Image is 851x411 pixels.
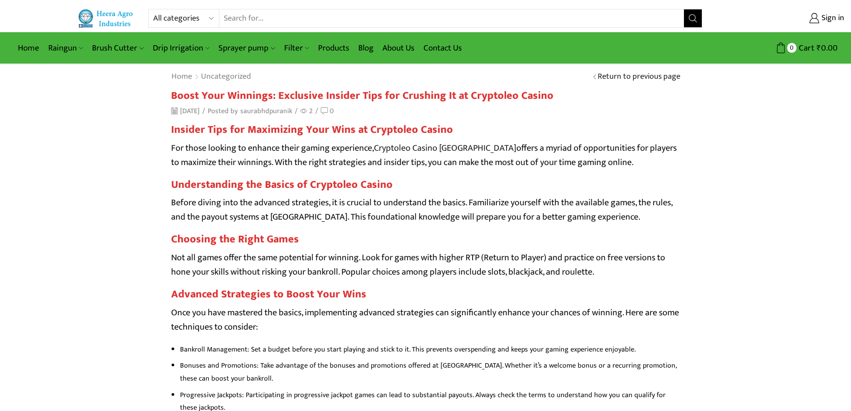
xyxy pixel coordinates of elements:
[711,40,838,56] a: 0 Cart ₹0.00
[180,343,680,356] li: Bankroll Management: Set a budget before you start playing and stick to it. This prevents overspe...
[180,359,680,385] li: Bonuses and Promotions: Take advantage of the bonuses and promotions offered at [GEOGRAPHIC_DATA]...
[354,38,378,59] a: Blog
[797,42,814,54] span: Cart
[240,106,292,116] a: saurabhdpuranik
[171,178,680,191] h2: Understanding the Basics of Cryptoleo Casino
[787,43,797,52] span: 0
[148,38,214,59] a: Drip Irrigation
[315,106,318,116] span: /
[314,38,354,59] a: Products
[598,71,680,83] a: Return to previous page
[171,123,680,136] h2: Insider Tips for Maximizing Your Wins at Cryptoleo Casino
[171,89,680,102] h2: Boost Your Winnings: Exclusive Insider Tips for Crushing It at Cryptoleo Casino
[819,13,844,24] span: Sign in
[219,9,684,27] input: Search for...
[817,41,838,55] bdi: 0.00
[88,38,148,59] a: Brush Cutter
[817,41,821,55] span: ₹
[44,38,88,59] a: Raingun
[171,71,193,83] a: Home
[201,71,252,83] a: Uncategorized
[378,38,419,59] a: About Us
[321,106,334,116] a: 0
[214,38,279,59] a: Sprayer pump
[171,195,680,224] p: Before diving into the advanced strategies, it is crucial to understand the basics. Familiarize y...
[171,106,334,116] div: Posted by
[374,140,516,156] a: Cryptoleo Casino [GEOGRAPHIC_DATA]
[419,38,466,59] a: Contact Us
[716,10,844,26] a: Sign in
[13,38,44,59] a: Home
[171,305,680,334] p: Once you have mastered the basics, implementing advanced strategies can significantly enhance you...
[300,106,313,116] span: 2
[330,105,334,117] span: 0
[171,141,680,169] p: For those looking to enhance their gaming experience, offers a myriad of opportunities for player...
[171,106,200,116] time: [DATE]
[280,38,314,59] a: Filter
[171,233,680,246] h3: Choosing the Right Games
[171,250,680,279] p: Not all games offer the same potential for winning. Look for games with higher RTP (Return to Pla...
[684,9,702,27] button: Search button
[171,288,680,301] h2: Advanced Strategies to Boost Your Wins
[295,106,298,116] span: /
[202,106,205,116] span: /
